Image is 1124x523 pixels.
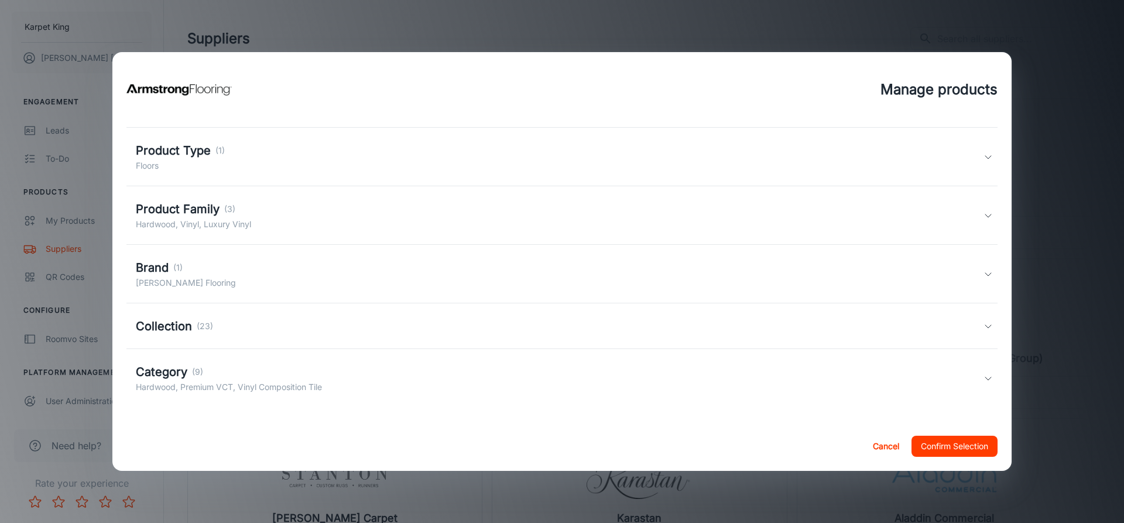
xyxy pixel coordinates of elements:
[136,363,187,381] h5: Category
[126,245,998,303] div: Brand(1)[PERSON_NAME] Flooring
[880,79,998,100] h4: Manage products
[136,159,225,172] p: Floors
[173,261,183,274] p: (1)
[136,317,192,335] h5: Collection
[126,349,998,408] div: Category(9)Hardwood, Premium VCT, Vinyl Composition Tile
[136,142,211,159] h5: Product Type
[126,186,998,245] div: Product Family(3)Hardwood, Vinyl, Luxury Vinyl
[867,436,904,457] button: Cancel
[126,303,998,349] div: Collection(23)
[911,436,998,457] button: Confirm Selection
[192,365,203,378] p: (9)
[126,66,232,113] img: vendor_logo_square_en-us.png
[136,200,220,218] h5: Product Family
[197,320,213,333] p: (23)
[136,218,251,231] p: Hardwood, Vinyl, Luxury Vinyl
[224,203,235,216] p: (3)
[136,276,236,289] p: [PERSON_NAME] Flooring
[136,259,169,276] h5: Brand
[136,381,322,394] p: Hardwood, Premium VCT, Vinyl Composition Tile
[215,144,225,157] p: (1)
[126,128,998,186] div: Product Type(1)Floors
